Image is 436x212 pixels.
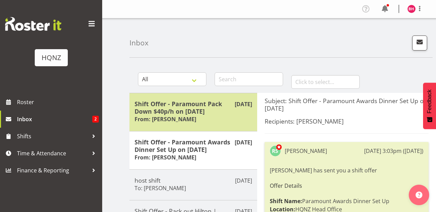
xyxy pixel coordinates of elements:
span: Roster [17,97,99,107]
span: Time & Attendance [17,148,89,158]
h5: Shift Offer - Paramount Awards Dinner Set Up on [DATE] [135,138,252,153]
p: [DATE] [235,138,252,146]
p: [DATE] [235,176,252,185]
img: rachael-simpson131.jpg [270,145,281,156]
span: Shifts [17,131,89,141]
div: [DATE] 3:03pm ([DATE]) [364,147,423,155]
div: [PERSON_NAME] [285,147,327,155]
span: Feedback [426,89,433,113]
h5: Recipients: [PERSON_NAME] [265,117,429,125]
h4: Inbox [129,39,149,47]
div: HQNZ [42,53,61,63]
h6: To: [PERSON_NAME] [135,185,186,192]
button: Feedback - Show survey [423,83,436,129]
h5: Shift Offer - Paramount Pack Down $40p/h on [DATE] [135,100,252,115]
input: Search [215,72,283,86]
h6: Offer Details [270,183,423,189]
span: Inbox [17,114,92,124]
h6: From: [PERSON_NAME] [135,154,196,161]
img: help-xxl-2.png [416,192,422,198]
strong: Shift Name: [270,197,302,205]
h6: From: [PERSON_NAME] [135,116,196,123]
input: Click to select... [291,75,360,89]
img: Rosterit website logo [5,17,61,31]
span: Finance & Reporting [17,165,89,175]
h5: host shift [135,176,252,184]
img: barbara-hillcoat6919.jpg [407,5,416,13]
h5: Subject: Shift Offer - Paramount Awards Dinner Set Up on [DATE] [265,97,429,112]
span: 2 [92,116,99,123]
p: [DATE] [235,100,252,108]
